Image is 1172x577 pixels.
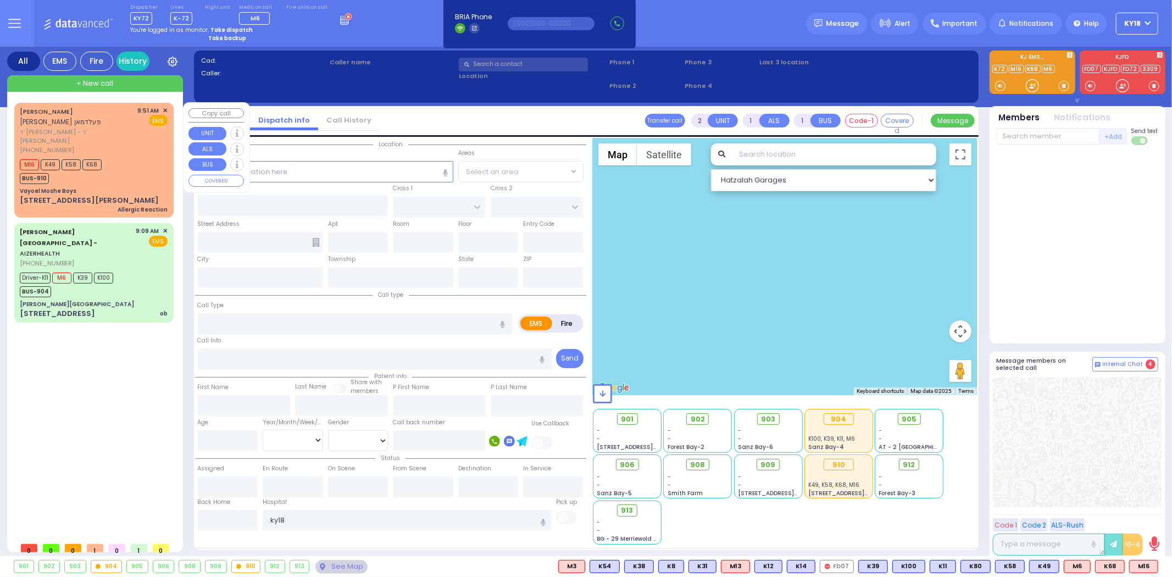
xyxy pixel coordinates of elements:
label: Fire units on call [286,4,327,11]
span: Sanz Bay-6 [738,443,773,451]
label: Cad: [201,56,326,65]
span: Call type [373,291,409,299]
button: Covered [881,114,914,127]
span: - [597,518,601,526]
a: M6 [1042,65,1055,73]
div: BLS [995,560,1025,573]
span: [PHONE_NUMBER] [20,259,74,268]
span: EMS [149,236,168,247]
span: Internal Chat [1103,360,1143,368]
span: 9:51 AM [138,107,159,115]
div: EMS [43,52,76,71]
button: UNIT [708,114,738,127]
input: (000)000-00000 [508,17,595,30]
label: Assigned [198,464,225,473]
div: Allergic Reaction [118,206,168,214]
span: 1 [131,544,147,552]
span: You're logged in as monitor. [130,26,209,34]
span: BG - 29 Merriewold S. [597,535,659,543]
button: Code 2 [1020,518,1048,532]
span: Alert [895,19,910,29]
img: comment-alt.png [1095,362,1101,368]
div: ALS [721,560,750,573]
span: K-72 [170,12,192,25]
div: BLS [688,560,716,573]
button: Internal Chat 4 [1092,357,1158,371]
label: From Scene [393,464,426,473]
span: - [738,481,741,489]
span: K100, K39, K11, M6 [808,435,855,443]
span: - [738,473,741,481]
div: M13 [721,560,750,573]
div: 903 [65,561,86,573]
button: BUS [188,158,226,171]
div: Year/Month/Week/Day [263,418,323,427]
label: Night unit [205,4,230,11]
label: Floor [458,220,471,229]
input: Search a contact [459,58,588,71]
span: Send text [1131,127,1158,135]
span: - [738,426,741,435]
div: K49 [1029,560,1059,573]
button: Notifications [1054,112,1111,124]
div: BLS [624,560,654,573]
span: [STREET_ADDRESS][PERSON_NAME] [808,489,912,497]
input: Search location [732,143,936,165]
label: Cross 1 [393,184,413,193]
span: [STREET_ADDRESS][PERSON_NAME] [738,489,842,497]
div: All [7,52,40,71]
span: - [597,526,601,535]
button: Show street map [598,143,637,165]
span: 913 [621,505,634,516]
span: BUS-910 [20,173,49,184]
a: KJFD [1102,65,1120,73]
img: message.svg [814,19,823,27]
div: BLS [960,560,991,573]
span: Phone 1 [609,58,681,67]
span: 0 [153,544,169,552]
div: ALS KJ [1064,560,1091,573]
span: Driver-K11 [20,273,51,284]
span: [PERSON_NAME][GEOGRAPHIC_DATA] - [20,228,97,247]
div: 913 [290,561,309,573]
img: red-radio-icon.svg [825,564,830,569]
button: Code 1 [993,518,1019,532]
span: - [668,473,671,481]
div: ALS [1095,560,1125,573]
div: K31 [688,560,716,573]
label: Call Info [198,336,221,345]
a: AIZERHEALTH [20,228,97,258]
div: 904 [824,413,854,425]
label: Caller name [330,58,455,67]
div: [PERSON_NAME][GEOGRAPHIC_DATA] [20,300,134,308]
span: - [597,435,601,443]
span: - [668,426,671,435]
span: - [597,473,601,481]
label: City [198,255,209,264]
div: K12 [754,560,782,573]
a: FD72 [1121,65,1140,73]
button: Drag Pegman onto the map to open Street View [949,360,971,382]
div: M16 [1129,560,1158,573]
span: - [597,481,601,489]
span: Message [826,18,859,29]
div: BLS [858,560,888,573]
div: K68 [1095,560,1125,573]
span: ✕ [163,226,168,236]
button: ALS-Rush [1049,518,1085,532]
button: Members [999,112,1040,124]
span: Important [942,19,977,29]
div: K80 [960,560,991,573]
input: Search hospital [263,510,551,531]
span: - [879,473,882,481]
span: Help [1084,19,1099,29]
span: Notifications [1009,19,1053,29]
span: 901 [621,414,634,425]
span: 0 [43,544,59,552]
div: 912 [265,561,285,573]
button: Transfer call [645,114,685,127]
span: Location [373,140,408,148]
span: Phone 3 [685,58,756,67]
span: 0 [21,544,37,552]
span: - [879,435,882,443]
